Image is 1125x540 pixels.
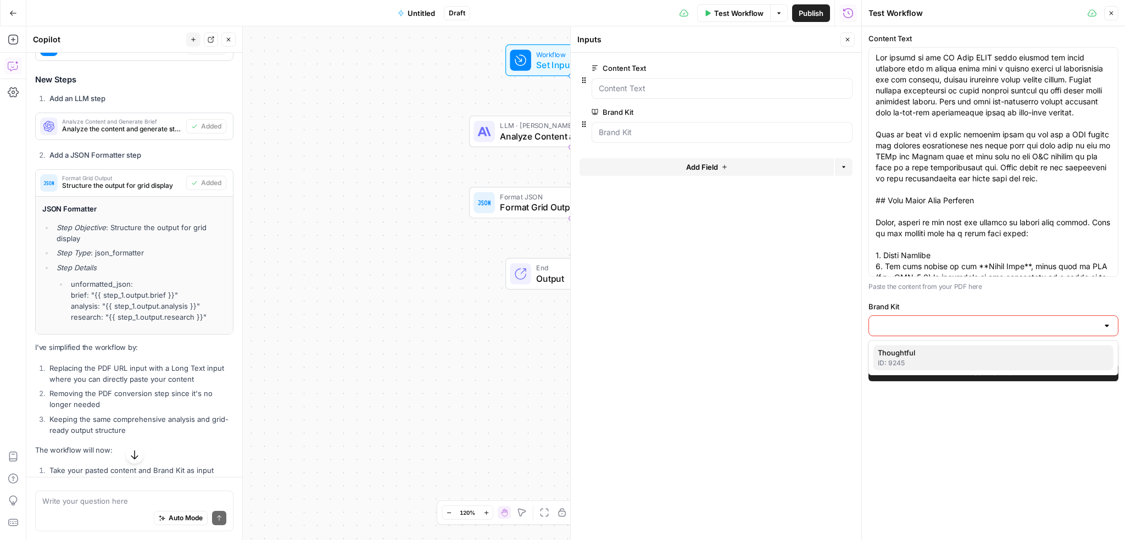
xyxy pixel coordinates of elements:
[201,178,221,188] span: Added
[49,94,105,103] strong: Add an LLM step
[57,223,106,232] em: Step Objective
[799,8,823,19] span: Publish
[186,119,226,133] button: Added
[186,176,226,190] button: Added
[599,83,845,94] input: Content Text
[469,187,673,219] div: Format JSONFormat Grid OutputStep 2
[408,8,435,19] span: Untitled
[500,191,637,202] span: Format JSON
[686,162,718,172] span: Add Field
[469,115,673,147] div: LLM · [PERSON_NAME] 4Analyze Content and Generate BriefStep 1
[868,33,1118,44] label: Content Text
[47,388,233,410] li: Removing the PDF conversion step since it's no longer needed
[169,513,203,523] span: Auto Mode
[201,121,221,131] span: Added
[536,263,626,273] span: End
[35,73,233,87] h3: New Steps
[42,203,226,215] h4: JSON Formatter
[792,4,830,22] button: Publish
[57,263,97,272] em: Step Details
[62,124,182,134] span: Analyze the content and generate structured output
[47,363,233,385] li: Replacing the PDF URL input with a Long Text input where you can directly paste your content
[54,222,226,244] li: : Structure the output for grid display
[62,181,182,191] span: Structure the output for grid display
[592,63,790,74] label: Content Text
[697,4,770,22] button: Test Workflow
[68,279,226,322] li: unformatted_json: brief: "{{ step_1.output.brief }}" analysis: "{{ step_1.output.analysis }}" res...
[35,444,233,456] p: The workflow will now:
[57,248,91,257] em: Step Type
[154,511,208,525] button: Auto Mode
[868,281,1118,292] p: Paste the content from your PDF here
[592,107,790,118] label: Brand Kit
[49,151,141,159] strong: Add a JSON Formatter step
[580,158,834,176] button: Add Field
[469,258,673,290] div: EndOutput
[62,175,182,181] span: Format Grid Output
[714,8,764,19] span: Test Workflow
[878,358,1109,368] div: ID: 9245
[599,127,845,138] input: Brand Kit
[47,465,233,476] li: Take your pasted content and Brand Kit as input
[54,247,226,258] li: : json_formatter
[500,120,638,131] span: LLM · [PERSON_NAME] 4
[868,341,1118,350] div: Can't be blank
[868,301,1118,312] label: Brand Kit
[500,130,638,143] span: Analyze Content and Generate Brief
[577,34,837,45] div: Inputs
[47,414,233,436] li: Keeping the same comprehensive analysis and grid-ready output structure
[33,34,183,45] div: Copilot
[62,119,182,124] span: Analyze Content and Generate Brief
[391,4,442,22] button: Untitled
[536,58,602,71] span: Set Inputs
[35,342,233,353] p: I've simplified the workflow by:
[536,272,626,285] span: Output
[878,347,1105,358] span: Thoughtful
[536,49,602,59] span: Workflow
[469,44,673,76] div: WorkflowSet InputsInputs
[460,508,475,517] span: 120%
[449,8,465,18] span: Draft
[500,201,637,214] span: Format Grid Output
